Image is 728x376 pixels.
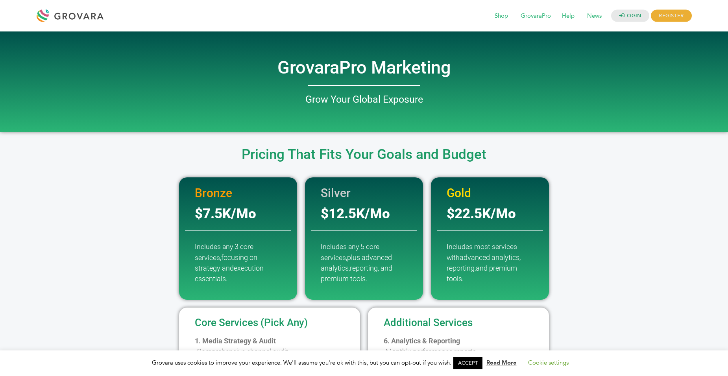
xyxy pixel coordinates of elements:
h2: Gold [447,187,545,199]
span: Includes most services with [447,243,517,262]
span: advanced analytics, reporting, [447,253,521,273]
a: Read More [486,359,517,367]
span: Includes any 5 core services, [321,243,379,262]
h2: GrovaraPro Marketing [140,59,588,76]
strong: 6. Analytics & Reporting [384,337,460,345]
a: GrovaraPro [515,12,556,20]
span: plus advanced analytics,r [321,253,392,273]
span: Includes any 3 core services, [195,243,253,262]
h2: $12.5K/Mo [321,207,419,221]
b: 1. Media Strategy & Audit [195,337,276,345]
h2: Additional Services [384,317,545,328]
span: and premium tools. [447,264,517,283]
h2: $22.5K/Mo [447,207,545,221]
span: News [582,9,607,24]
h2: Bronze [195,187,293,199]
a: Help [556,12,580,20]
span: Grow Your Global Exposure [305,94,423,105]
span: focusing on strategy and [195,253,257,273]
span: eporting, and premium tools. [321,264,392,283]
span: Grovara uses cookies to improve your experience. We'll assume you're ok with this, but you can op... [152,359,576,367]
a: News [582,12,607,20]
h2: $7.5K/Mo [195,207,293,221]
h2: Silver [321,187,419,199]
span: REGISTER [651,10,691,22]
span: GrovaraPro [515,9,556,24]
span: Help [556,9,580,24]
a: ACCEPT [453,357,482,369]
a: Shop [489,12,514,20]
span: Shop [489,9,514,24]
a: Cookie settings [528,359,569,367]
h2: Core Services (Pick Any) [195,317,356,328]
a: LOGIN [611,10,650,22]
h2: Pricing That Fits Your Goals and Budget [140,147,588,161]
